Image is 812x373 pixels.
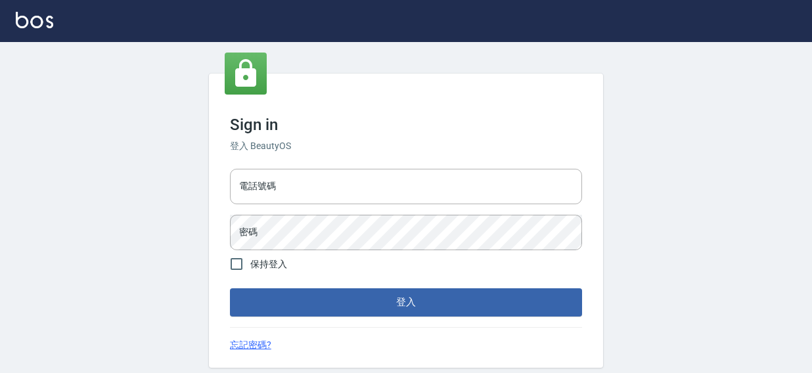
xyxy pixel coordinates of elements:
img: Logo [16,12,53,28]
h3: Sign in [230,116,582,134]
h6: 登入 BeautyOS [230,139,582,153]
button: 登入 [230,288,582,316]
a: 忘記密碼? [230,338,271,352]
span: 保持登入 [250,257,287,271]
